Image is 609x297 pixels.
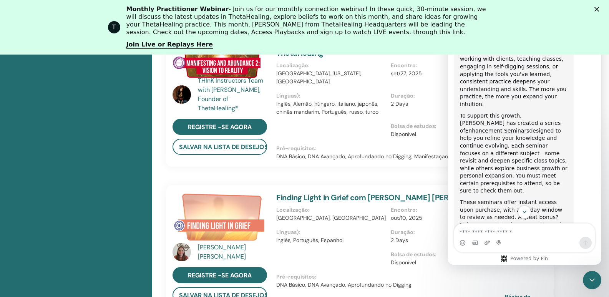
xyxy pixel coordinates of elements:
[594,7,602,12] div: Fechar
[276,61,386,70] p: Localização :
[126,5,229,13] b: Monthly Practitioner Webinar
[391,92,500,100] p: Duração :
[126,5,489,36] div: - Join us for our monthly connection webinar! In these quick, 30-minute session, we will discuss ...
[276,281,505,289] p: DNA Básico, DNA Avançado, Aprofundando no Digging
[173,139,267,155] button: salvar na lista de desejos
[391,214,500,222] p: out/10, 2025
[173,119,267,135] a: Registre -se agora
[276,214,386,222] p: [GEOGRAPHIC_DATA], [GEOGRAPHIC_DATA]
[173,243,191,261] img: default.jpg
[188,271,252,279] span: Registre -se agora
[391,130,500,138] p: Disponível
[126,41,213,49] a: Join Live or Replays Here
[198,76,269,113] a: THInK Instructors Team with [PERSON_NAME], Founder of ThetaHealing®
[276,70,386,86] p: [GEOGRAPHIC_DATA], [US_STATE], [GEOGRAPHIC_DATA]
[198,243,269,261] a: [PERSON_NAME] [PERSON_NAME]
[173,193,267,246] img: Finding Light in Grief
[276,228,386,236] p: Línguas) :
[391,228,500,236] p: Duração :
[108,21,120,33] div: Profile image for ThetaHealing
[276,144,505,153] p: Pré-requisitos :
[276,100,386,116] p: Inglês, Alemão, húngaro, italiano, japonês, chinês mandarim, Português, russo, turco
[276,273,505,281] p: Pré-requisitos :
[391,259,500,267] p: Disponível
[448,8,601,265] iframe: Intercom live chat
[276,206,386,214] p: Localização :
[276,92,386,100] p: Línguas) :
[276,192,495,202] a: Finding Light in Grief com [PERSON_NAME] [PERSON_NAME]
[391,251,500,259] p: Bolsa de estudos :
[391,206,500,214] p: Encontro :
[391,70,500,78] p: set/27, 2025
[391,61,500,70] p: Encontro :
[391,100,500,108] p: 2 Days
[188,123,252,131] span: Registre -se agora
[276,153,505,161] p: DNA Básico, DNA Avançado, Aprofundando no Digging, Manifestação e Abundância
[391,122,500,130] p: Bolsa de estudos :
[173,85,191,104] img: default.jpg
[583,271,601,289] iframe: Intercom live chat
[276,236,386,244] p: Inglês, Português, Espanhol
[391,236,500,244] p: 2 Days
[173,267,267,283] a: Registre -se agora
